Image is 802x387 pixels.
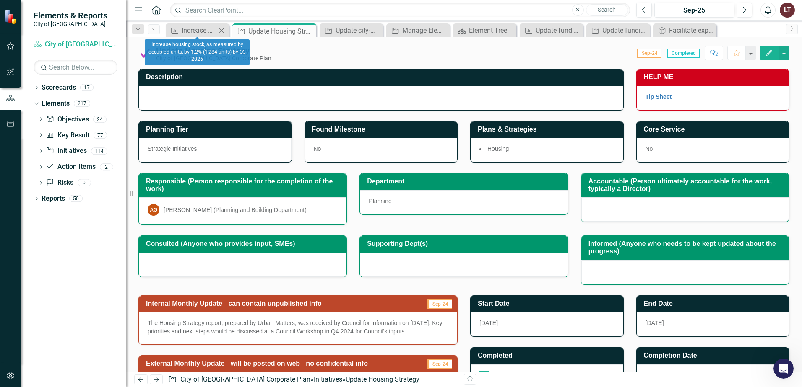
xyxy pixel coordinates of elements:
h3: Planning Tier [146,126,287,133]
span: Home [12,282,29,288]
span: No [646,145,653,152]
img: Complete [138,46,152,60]
div: Update funding strategy for asset replacement and maintenance building off existing funding policy [602,25,648,36]
h3: Description [146,73,619,81]
span: Messages from the team will be shown here [19,157,149,166]
button: News [84,261,126,295]
h3: Consulted (Anyone who provides input, SMEs) [146,240,342,248]
button: Search [586,4,628,16]
a: Scorecards [42,83,76,93]
a: Action Items [46,162,95,172]
div: Manage Elements [402,25,448,36]
div: Update funding strategy for asset replacement and maintenance building off existing funding policy [536,25,581,36]
iframe: Intercom live chat [773,359,794,379]
a: City of [GEOGRAPHIC_DATA] Corporate Plan [180,375,310,383]
div: 114 [91,147,107,155]
div: 77 [94,132,107,139]
h2: No messages [56,139,112,149]
div: Increase housing stock, as measured by occupied units, by 1.2% (1,284 units) by Q3 2026 [145,39,250,65]
a: Increase housing stock, as measured by occupied units, by 1.2% (1,284 units) by Q3 2026 [168,25,216,36]
a: Update city-wide density bonusing programs [322,25,381,36]
div: AG [148,204,159,216]
span: [DATE] [479,320,498,326]
a: Update funding strategy for asset replacement and maintenance building off existing funding policy [588,25,648,36]
div: 217 [74,100,90,107]
div: Update Housing Strategy [248,26,314,36]
div: 2 [100,163,113,170]
span: Elements & Reports [34,10,107,21]
div: Element Tree [469,25,514,36]
div: Close [147,3,162,18]
a: Initiatives [314,375,342,383]
a: Tip Sheet [646,93,672,100]
span: Completed [667,49,700,58]
span: Search [598,6,616,13]
a: Facilitate expanded housing diversity and supply, to promote attainability [655,25,714,36]
span: No [314,145,321,152]
input: Search ClearPoint... [170,3,630,18]
button: Ask a question [46,236,122,253]
div: Update Housing Strategy [346,375,419,383]
button: LT [780,3,795,18]
h3: Accountable (Person ultimately accountable for the work, typically a Director) [588,178,785,192]
p: The Housing Strategy report, prepared by Urban Matters, was received by Council for information o... [148,319,448,335]
h3: Plans & Strategies [478,126,619,133]
a: Objectives [46,115,89,124]
span: Messages [47,282,79,288]
a: Elements [42,99,70,108]
span: Sep-24 [637,49,661,58]
div: 17 [80,84,94,91]
div: Sep-25 [657,5,732,15]
h3: External Monthly Update - will be posted on web - no confidential info [146,360,421,367]
input: Search Below... [34,60,117,75]
h3: Internal Monthly Update - can contain unpublished info [146,300,414,307]
small: City of [GEOGRAPHIC_DATA] [34,21,107,27]
a: Risks [46,178,73,188]
h3: Supporting Dept(s) [367,240,563,248]
span: Housing [487,145,509,152]
div: 24 [93,116,107,123]
a: Key Result [46,131,89,140]
div: 0 [78,179,91,186]
a: City of [GEOGRAPHIC_DATA] Corporate Plan [34,40,117,49]
span: Planning [369,198,392,204]
span: Sep-24 [427,359,452,369]
a: Reports [42,194,65,204]
h3: Core Service [644,126,785,133]
button: Help [126,261,168,295]
h3: End Date [644,300,785,307]
span: News [97,282,113,288]
h3: Start Date [478,300,619,307]
span: Sep-24 [427,299,452,309]
a: Initiatives [46,146,86,156]
a: Update funding strategy for asset replacement and maintenance building off existing funding policy [522,25,581,36]
div: » » [168,375,458,384]
span: Strategic Initiatives [148,145,197,152]
span: Help [140,282,154,288]
div: Increase housing stock, as measured by occupied units, by 1.2% (1,284 units) by Q3 2026 [182,25,216,36]
h1: Messages [62,4,107,18]
h3: Informed (Anyone who needs to be kept updated about the progress) [588,240,785,255]
h3: Found Milestone [312,126,453,133]
h3: Completion Date [644,352,785,359]
div: 50 [69,195,83,202]
button: Sep-25 [654,3,734,18]
a: Manage Elements [388,25,448,36]
h3: Completed [478,352,619,359]
h3: HELP ME [644,73,785,81]
div: Facilitate expanded housing diversity and supply, to promote attainability [669,25,714,36]
a: Element Tree [455,25,514,36]
span: [DATE] [646,320,664,326]
h3: Department [367,178,563,185]
div: Update city-wide density bonusing programs [336,25,381,36]
button: Messages [42,261,84,295]
img: ClearPoint Strategy [4,9,19,24]
div: [PERSON_NAME] (Planning and Building Department) [164,206,307,214]
h3: Responsible (Person responsible for the completion of the work) [146,178,342,192]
